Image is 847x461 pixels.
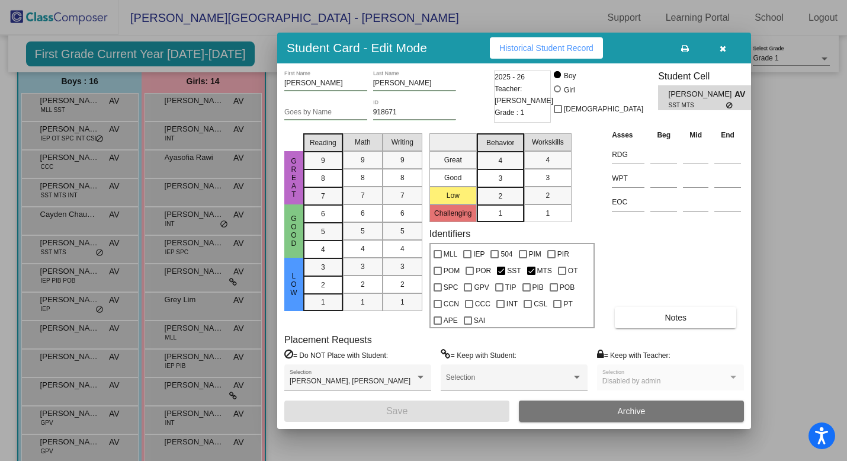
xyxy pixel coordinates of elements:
span: Reading [310,137,336,148]
h3: Student Card - Edit Mode [287,40,427,55]
span: TIP [505,280,516,294]
span: Teacher: [PERSON_NAME] [495,83,553,107]
th: Beg [647,129,680,142]
div: Girl [563,85,575,95]
span: IEP [473,247,485,261]
span: 5 [361,226,365,236]
span: PIM [529,247,541,261]
span: 1 [546,208,550,219]
span: INT [506,297,518,311]
span: 9 [361,155,365,165]
span: 9 [321,155,325,166]
span: Low [288,272,299,297]
span: 2 [498,191,502,201]
button: Save [284,401,509,422]
span: GPV [474,280,489,294]
span: POB [560,280,575,294]
span: 8 [321,173,325,184]
h3: Student Cell [658,71,761,82]
span: 5 [400,226,405,236]
span: Workskills [532,137,564,148]
span: 9 [400,155,405,165]
span: Grade : 1 [495,107,524,119]
span: 4 [361,244,365,254]
span: 7 [361,190,365,201]
th: End [711,129,744,142]
span: 1 [361,297,365,308]
button: Historical Student Record [490,37,603,59]
input: assessment [612,193,644,211]
th: Mid [680,129,711,142]
div: Boy [563,71,576,81]
span: Great [288,157,299,199]
span: Notes [665,313,686,322]
span: PT [563,297,572,311]
span: 6 [361,208,365,219]
span: 3 [361,261,365,272]
span: PIB [532,280,544,294]
span: Behavior [486,137,514,148]
span: Good [288,215,299,248]
span: 3 [498,173,502,184]
span: CCC [475,297,490,311]
label: Identifiers [429,228,470,239]
input: Enter ID [373,108,456,117]
span: 6 [400,208,405,219]
span: 8 [400,172,405,183]
span: OT [568,264,578,278]
span: Disabled by admin [602,377,661,385]
span: MTS [537,264,552,278]
span: 7 [321,191,325,201]
span: 1 [400,297,405,308]
span: 2 [546,190,550,201]
span: 7 [400,190,405,201]
span: POM [444,264,460,278]
span: 4 [400,244,405,254]
span: POR [476,264,491,278]
label: = Keep with Student: [441,349,516,361]
label: = Do NOT Place with Student: [284,349,388,361]
span: MLL [444,247,457,261]
span: 504 [500,247,512,261]
input: assessment [612,146,644,164]
span: 6 [321,209,325,219]
span: Historical Student Record [499,43,593,53]
span: CCN [444,297,459,311]
span: PIR [557,247,569,261]
label: = Keep with Teacher: [597,349,670,361]
span: SPC [444,280,458,294]
span: 1 [321,297,325,308]
span: 2025 - 26 [495,71,525,83]
span: [PERSON_NAME], [PERSON_NAME] [290,377,410,385]
span: AV [734,88,751,101]
button: Archive [519,401,744,422]
span: Math [355,137,371,148]
input: goes by name [284,108,367,117]
span: 5 [321,226,325,237]
span: SST MTS [669,101,726,110]
span: [DEMOGRAPHIC_DATA] [564,102,643,116]
th: Asses [609,129,647,142]
span: 2 [321,280,325,290]
span: 3 [400,261,405,272]
span: [PERSON_NAME] [669,88,734,101]
span: 2 [400,279,405,290]
button: Notes [615,307,736,328]
span: APE [444,313,458,328]
span: 4 [546,155,550,165]
span: 1 [498,208,502,219]
span: 4 [321,244,325,255]
span: 3 [321,262,325,273]
label: Placement Requests [284,334,372,345]
span: SAI [474,313,485,328]
span: CSL [534,297,547,311]
span: SST [507,264,521,278]
span: 2 [361,279,365,290]
span: Writing [392,137,413,148]
input: assessment [612,169,644,187]
span: 3 [546,172,550,183]
span: 4 [498,155,502,166]
span: Save [386,406,408,416]
span: Archive [618,406,646,416]
span: 8 [361,172,365,183]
